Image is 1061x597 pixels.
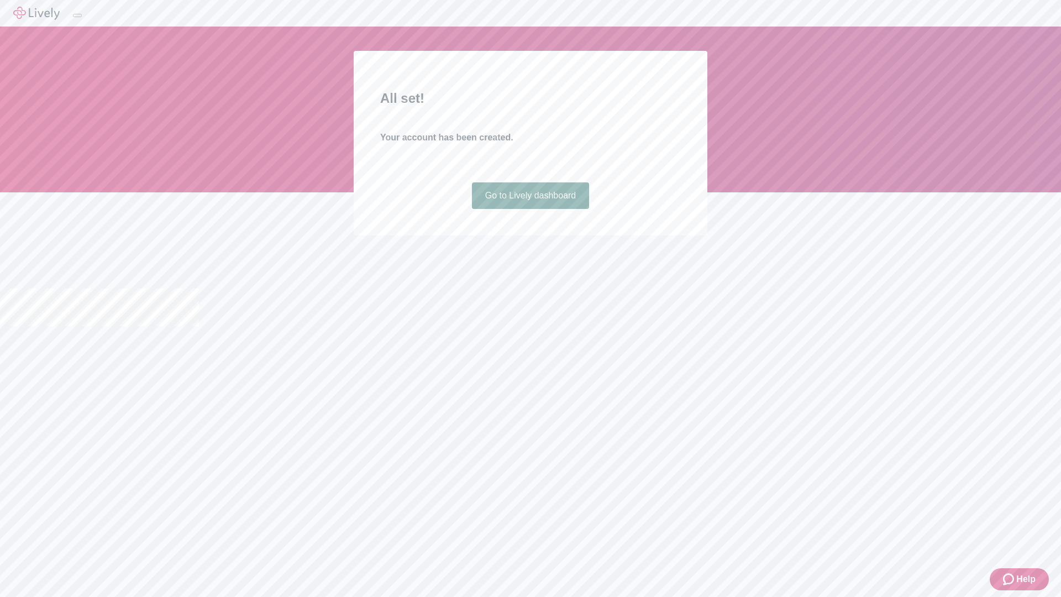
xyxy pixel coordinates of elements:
[1016,573,1036,586] span: Help
[380,88,681,108] h2: All set!
[73,14,82,17] button: Log out
[990,568,1049,590] button: Zendesk support iconHelp
[1003,573,1016,586] svg: Zendesk support icon
[13,7,60,20] img: Lively
[472,182,590,209] a: Go to Lively dashboard
[380,131,681,144] h4: Your account has been created.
